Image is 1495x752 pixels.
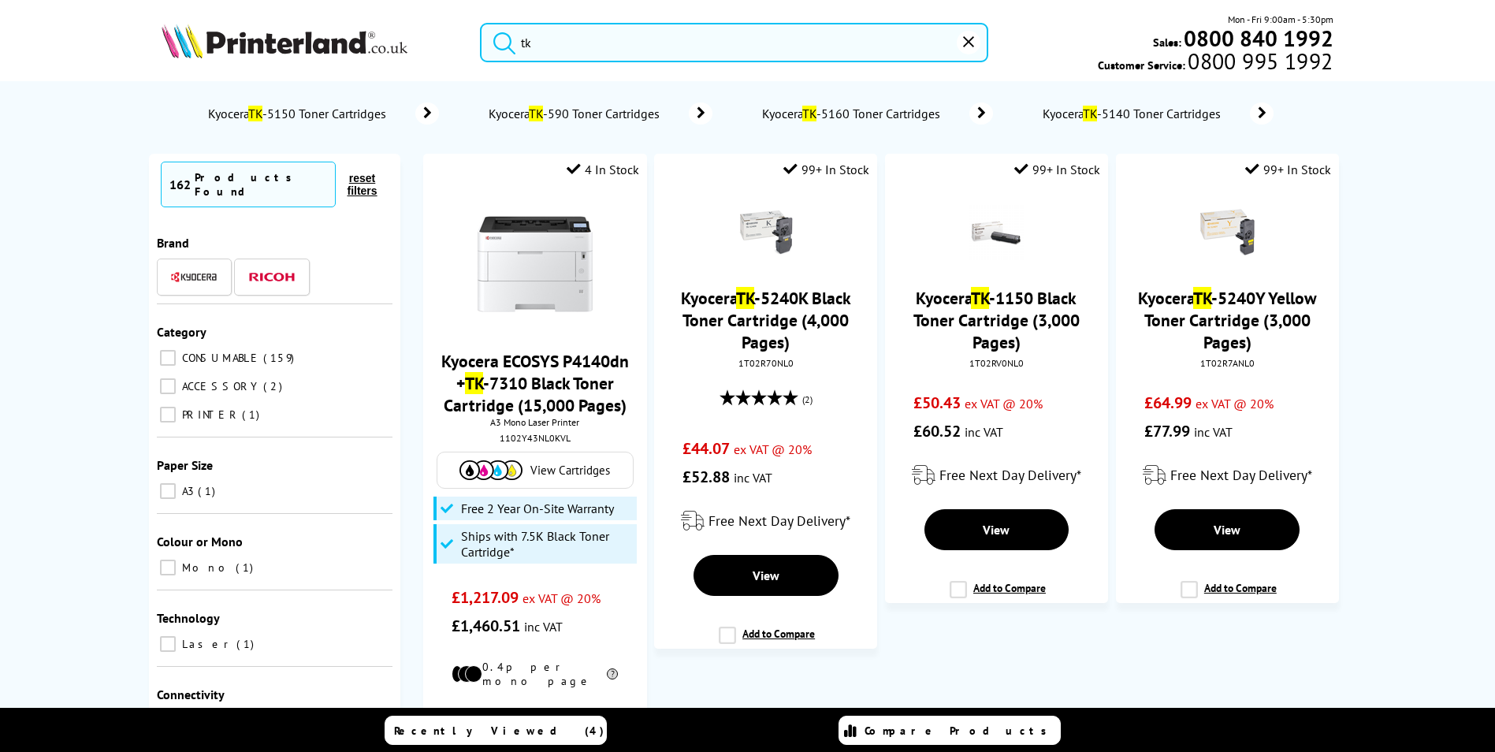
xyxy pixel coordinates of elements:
[248,106,262,121] mark: TK
[913,287,1080,353] a: KyoceraTK-1150 Black Toner Cartridge (3,000 Pages)
[157,235,189,251] span: Brand
[431,700,638,744] div: modal_delivery
[913,393,961,413] span: £50.43
[160,560,176,575] input: Mono 1
[567,162,639,177] div: 4 In Stock
[1228,12,1333,27] span: Mon - Fri 9:00am - 5:30pm
[452,660,618,688] li: 0.4p per mono page
[1214,522,1240,538] span: View
[1181,581,1277,611] label: Add to Compare
[236,637,258,651] span: 1
[263,379,286,393] span: 2
[385,716,607,745] a: Recently Viewed (4)
[336,171,388,198] button: reset filters
[1098,54,1333,73] span: Customer Service:
[441,350,629,416] a: Kyocera ECOSYS P4140dn +TK-7310 Black Toner Cartridge (15,000 Pages)
[445,460,625,480] a: View Cartridges
[236,560,257,575] span: 1
[524,619,563,635] span: inc VAT
[983,522,1010,538] span: View
[465,372,483,394] mark: TK
[666,357,865,369] div: 1T02R70NL0
[950,581,1046,611] label: Add to Compare
[924,509,1069,550] a: View
[734,470,772,486] span: inc VAT
[1245,162,1331,177] div: 99+ In Stock
[802,106,816,121] mark: TK
[452,616,520,636] span: £1,460.51
[1128,357,1327,369] div: 1T02R7ANL0
[1144,393,1192,413] span: £64.99
[1014,162,1100,177] div: 99+ In Stock
[461,528,633,560] span: Ships with 7.5K Black Toner Cartridge*
[1144,421,1190,441] span: £77.99
[1181,31,1333,46] a: 0800 840 1992
[394,724,604,738] span: Recently Viewed (4)
[178,560,234,575] span: Mono
[170,271,218,283] img: Kyocera
[523,590,601,606] span: ex VAT @ 20%
[662,499,869,543] div: modal_delivery
[435,432,634,444] div: 1102Y43NL0KVL
[178,637,235,651] span: Laser
[452,587,519,608] span: £1,217.09
[682,467,730,487] span: £52.88
[1083,106,1097,121] mark: TK
[160,636,176,652] input: Laser 1
[1185,54,1333,69] span: 0800 995 1992
[178,351,262,365] span: CONSUMABLE
[965,396,1043,411] span: ex VAT @ 20%
[160,378,176,394] input: ACCESSORY 2
[178,484,196,498] span: A3
[157,610,220,626] span: Technology
[913,421,961,441] span: £60.52
[162,24,407,58] img: Printerland Logo
[1199,205,1255,260] img: Kyocera-1T02R7ANL0-Small.gif
[939,466,1081,484] span: Free Next Day Delivery*
[839,716,1061,745] a: Compare Products
[971,287,989,309] mark: TK
[160,407,176,423] input: PRINTER 1
[865,724,1055,738] span: Compare Products
[969,205,1024,260] img: Kyocera-1T02RV0NL0-Small.gif
[734,441,812,457] span: ex VAT @ 20%
[1040,102,1274,125] a: KyoceraTK-5140 Toner Cartridges
[476,205,594,323] img: Kyocera-P4140dn-Front-Small.jpg
[802,385,813,415] span: (2)
[263,351,298,365] span: 159
[178,379,262,393] span: ACCESSORY
[242,408,263,422] span: 1
[760,102,993,125] a: KyoceraTK-5160 Toner Cartridges
[736,287,754,309] mark: TK
[195,170,328,199] div: Products Found
[1196,396,1274,411] span: ex VAT @ 20%
[1184,24,1333,53] b: 0800 840 1992
[157,534,243,549] span: Colour or Mono
[1138,287,1317,353] a: KyoceraTK-5240Y Yellow Toner Cartridge (3,000 Pages)
[783,162,869,177] div: 99+ In Stock
[206,102,439,125] a: KyoceraTK-5150 Toner Cartridges
[681,287,851,353] a: KyoceraTK-5240K Black Toner Cartridge (4,000 Pages)
[1193,287,1211,309] mark: TK
[529,106,543,121] mark: TK
[157,687,225,702] span: Connectivity
[486,106,665,121] span: Kyocera -590 Toner Cartridges
[965,424,1003,440] span: inc VAT
[1194,424,1233,440] span: inc VAT
[1124,453,1331,497] div: modal_delivery
[897,357,1096,369] div: 1T02RV0NL0
[169,177,191,192] span: 162
[708,512,850,530] span: Free Next Day Delivery*
[682,438,730,459] span: £44.07
[893,453,1100,497] div: modal_delivery
[459,460,523,480] img: Cartridges
[160,350,176,366] input: CONSUMABLE 159
[461,501,614,516] span: Free 2 Year On-Site Warranty
[1153,35,1181,50] span: Sales:
[160,483,176,499] input: A3 1
[248,273,296,281] img: Ricoh
[738,205,794,260] img: Kyocera-1T02R70NL0-Small2.gif
[178,408,240,422] span: PRINTER
[480,23,988,62] input: Search product or brand
[206,106,392,121] span: Kyocera -5150 Toner Cartridges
